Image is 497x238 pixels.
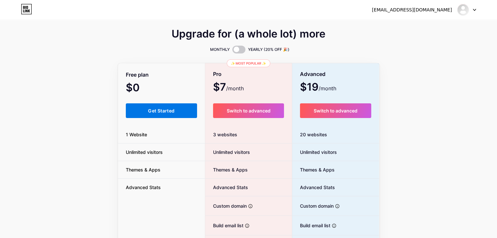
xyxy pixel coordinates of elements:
span: Get Started [148,108,174,113]
img: sameersain [457,4,469,16]
span: $7 [213,83,244,92]
span: Build email list [205,222,243,229]
span: Free plan [126,69,149,81]
span: Custom domain [292,202,334,209]
span: Unlimited visitors [205,149,250,156]
span: Build email list [292,222,330,229]
span: Switch to advanced [226,108,270,113]
span: $0 [126,84,157,93]
button: Switch to advanced [300,103,372,118]
span: Upgrade for (a whole lot) more [172,30,325,38]
span: /month [226,84,244,92]
div: 20 websites [292,126,379,143]
div: [EMAIL_ADDRESS][DOMAIN_NAME] [372,7,452,13]
span: YEARLY (20% OFF 🎉) [248,46,290,53]
span: MONTHLY [210,46,230,53]
span: Unlimited visitors [292,149,337,156]
span: Switch to advanced [314,108,357,113]
div: ✨ Most popular ✨ [227,59,270,67]
span: Advanced Stats [292,184,335,191]
span: Advanced [300,68,325,80]
span: Themes & Apps [205,166,248,173]
span: Custom domain [205,202,247,209]
button: Switch to advanced [213,103,284,118]
span: 1 Website [118,131,155,138]
div: 3 websites [205,126,292,143]
span: Themes & Apps [292,166,335,173]
span: Advanced Stats [205,184,248,191]
span: /month [319,84,336,92]
span: Pro [213,68,222,80]
button: Get Started [126,103,197,118]
span: Advanced Stats [118,184,169,191]
span: Unlimited visitors [118,149,171,156]
span: $19 [300,83,336,92]
span: Themes & Apps [118,166,168,173]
